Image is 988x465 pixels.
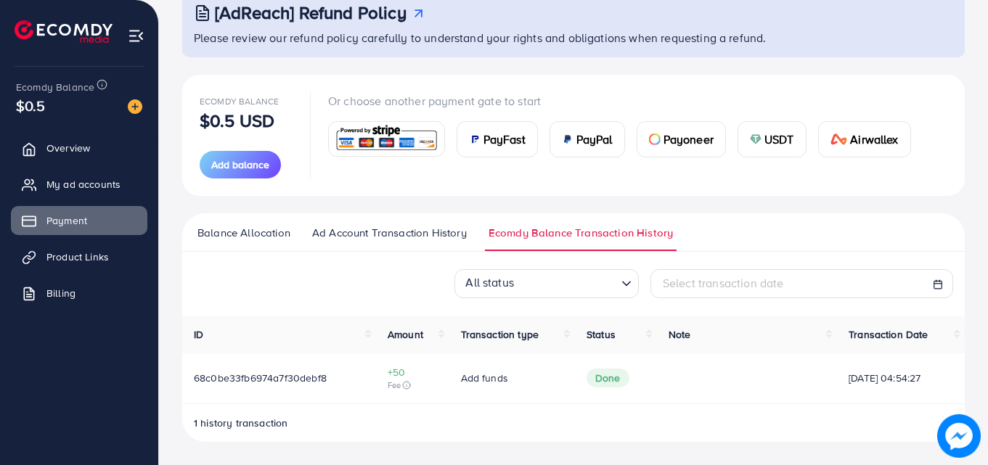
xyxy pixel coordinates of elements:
span: +50 [388,365,438,379]
span: 1 history transaction [194,416,287,430]
span: USDT [764,131,794,148]
span: Status [587,327,616,342]
span: Ad Account Transaction History [312,225,467,241]
img: image [128,99,142,114]
img: logo [15,20,113,43]
img: card [469,133,481,145]
span: $0.5 [16,95,46,116]
span: My ad accounts [46,177,121,192]
button: Add balance [200,151,281,178]
span: ID [194,327,203,342]
span: Transaction Date [849,327,928,342]
a: Billing [11,279,147,308]
img: card [830,133,848,145]
span: Ecomdy Balance [16,80,94,94]
span: Payment [46,213,87,228]
input: Search for option [518,271,616,294]
span: Done [587,369,629,387]
img: image [937,414,981,458]
a: cardPayPal [550,121,625,157]
img: card [649,133,661,145]
img: card [562,133,573,145]
span: [DATE] 04:54:27 [849,371,953,385]
span: Select transaction date [663,275,784,291]
span: Billing [46,286,75,300]
span: Add balance [211,157,269,172]
span: Transaction type [461,327,539,342]
a: card [328,121,445,157]
div: Search for option [454,269,639,298]
a: Overview [11,133,147,162]
a: cardUSDT [738,121,807,157]
span: Balance Allocation [197,225,290,241]
span: Product Links [46,250,109,264]
span: Amount [388,327,423,342]
a: cardAirwallex [818,121,911,157]
h3: [AdReach] Refund Policy [215,2,407,23]
span: PayFast [483,131,526,148]
span: 68c0be33fb6974a7f30debf8 [194,371,327,385]
span: PayPal [576,131,613,148]
span: Add funds [461,371,508,385]
a: My ad accounts [11,170,147,199]
span: Airwallex [850,131,898,148]
img: card [333,123,440,155]
img: menu [128,28,144,44]
span: Fee [388,379,438,391]
a: cardPayoneer [637,121,726,157]
span: Ecomdy Balance [200,95,279,107]
p: Or choose another payment gate to start [328,92,923,110]
a: Payment [11,206,147,235]
p: $0.5 USD [200,112,274,129]
span: Overview [46,141,90,155]
span: Payoneer [664,131,714,148]
p: Please review our refund policy carefully to understand your rights and obligations when requesti... [194,29,956,46]
a: cardPayFast [457,121,538,157]
img: card [750,133,762,145]
span: All status [462,270,517,294]
a: Product Links [11,242,147,271]
span: Ecomdy Balance Transaction History [489,225,673,241]
span: Note [669,327,691,342]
